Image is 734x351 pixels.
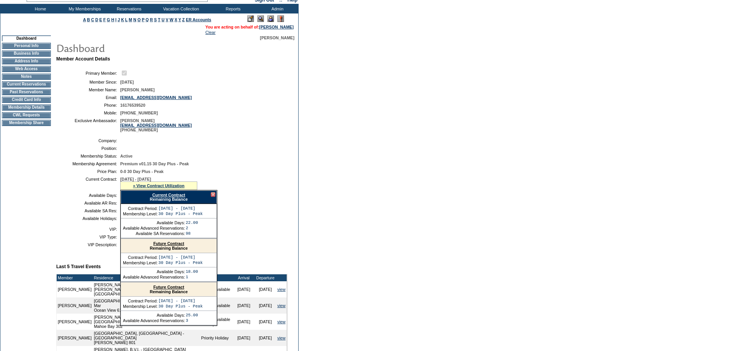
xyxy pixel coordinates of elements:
td: Personal Info [2,43,51,49]
a: D [95,17,98,22]
td: Available Advanced Reservations: [123,226,185,230]
span: [PERSON_NAME] [PHONE_NUMBER] [120,118,192,132]
td: Contract Period: [123,255,158,260]
td: 30 Day Plus - Peak [158,260,203,265]
a: Q [146,17,149,22]
span: Active [120,154,133,158]
td: Membership Details [2,104,51,111]
a: [EMAIL_ADDRESS][DOMAIN_NAME] [120,95,192,100]
span: [PERSON_NAME] [120,87,155,92]
a: L [125,17,128,22]
td: Mobile: [59,111,117,115]
a: B [87,17,90,22]
td: Available Days: [123,269,185,274]
td: Membership Level: [123,212,158,216]
td: Past Reservations [2,89,51,95]
a: R [150,17,153,22]
td: Available SA Reservations: [123,231,185,236]
a: X [175,17,177,22]
a: Current Contract [152,193,185,197]
span: 0-0 30 Day Plus - Peak [120,169,164,174]
a: U [161,17,165,22]
span: Premium v01.15 30 Day Plus - Peak [120,161,189,166]
td: Phone: [59,103,117,107]
td: [GEOGRAPHIC_DATA], [GEOGRAPHIC_DATA] - [GEOGRAPHIC_DATA] [PERSON_NAME] 801 [93,330,200,346]
td: [DATE] - [DATE] [158,206,203,211]
td: Company: [59,138,117,143]
img: Edit Mode [247,15,254,22]
td: Departure [255,274,276,281]
a: M [129,17,132,22]
td: Web Access [2,66,51,72]
td: 30 Day Plus - Peak [158,304,203,309]
a: Future Contract [153,241,184,246]
a: N [133,17,136,22]
span: 16176539520 [120,103,145,107]
td: 22.00 [186,220,198,225]
td: Vacation Collection [150,4,210,13]
a: F [103,17,106,22]
img: Impersonate [267,15,274,22]
div: Remaining Balance [121,190,217,204]
b: Member Account Details [56,56,110,62]
img: View Mode [257,15,264,22]
td: Available Advanced Reservations: [123,275,185,279]
td: Business Info [2,50,51,57]
td: 1 [186,275,198,279]
td: Admin [254,4,299,13]
span: [PERSON_NAME] [260,35,294,40]
td: Current Reservations [2,81,51,87]
span: [DATE] - [DATE] [120,177,151,181]
td: Available AR Res: [59,201,117,205]
td: Position: [59,146,117,151]
td: Address Info [2,58,51,64]
td: CWL Requests [2,112,51,118]
a: view [277,319,286,324]
td: Membership Level: [123,260,158,265]
span: You are acting on behalf of: [205,25,294,29]
td: [GEOGRAPHIC_DATA], [GEOGRAPHIC_DATA] - Baha Mar Ocean View 618 [93,297,200,314]
td: Reports [210,4,254,13]
a: S [154,17,157,22]
td: Current Contract: [59,177,117,190]
td: Available Holidays: [59,216,117,221]
td: Available Advanced Reservations: [123,318,185,323]
td: Exclusive Ambassador: [59,118,117,132]
td: [PERSON_NAME] [57,330,93,346]
td: Primary Member: [59,69,117,77]
a: Clear [205,30,215,35]
td: [DATE] [233,330,255,346]
td: Home [17,4,62,13]
td: VIP: [59,227,117,232]
td: 3 [186,318,198,323]
a: A [83,17,86,22]
a: ER Accounts [186,17,211,22]
td: VIP Description: [59,242,117,247]
td: [PERSON_NAME], B.V.I. - [GEOGRAPHIC_DATA] [GEOGRAPHIC_DATA][PERSON_NAME] Mahoe Bay 302 [93,314,200,330]
span: [DATE] [120,80,134,84]
a: Future Contract [153,285,184,289]
td: Membership Agreement: [59,161,117,166]
a: V [166,17,168,22]
td: [PERSON_NAME] [57,297,93,314]
b: Last 5 Travel Events [56,264,101,269]
td: [DATE] [233,314,255,330]
td: 25.00 [186,313,198,317]
td: [DATE] [233,297,255,314]
td: [PERSON_NAME] [57,314,93,330]
td: Available SA Res: [59,208,117,213]
td: [DATE] - [DATE] [158,299,203,303]
td: 30 Day Plus - Peak [158,212,203,216]
td: [DATE] [255,330,276,346]
a: C [91,17,94,22]
a: H [111,17,114,22]
td: Price Plan: [59,169,117,174]
td: [DATE] [255,297,276,314]
td: Arrival [233,274,255,281]
td: [PERSON_NAME] [57,281,93,297]
td: 18.00 [186,269,198,274]
td: Dashboard [2,35,51,41]
a: G [107,17,110,22]
a: » View Contract Utilization [133,183,185,188]
a: view [277,287,286,292]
